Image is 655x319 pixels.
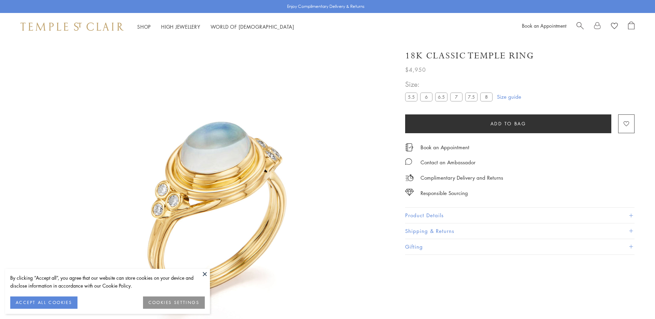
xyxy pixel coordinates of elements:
[435,93,447,101] label: 6.5
[465,93,478,101] label: 7.5
[480,93,493,101] label: 8
[143,296,205,309] button: COOKIES SETTINGS
[211,23,294,30] a: World of [DEMOGRAPHIC_DATA]World of [DEMOGRAPHIC_DATA]
[10,274,205,290] div: By clicking “Accept all”, you agree that our website can store cookies on your device and disclos...
[405,50,534,62] h1: 18K Classic Temple Ring
[421,158,475,167] div: Contact an Ambassador
[421,174,503,182] p: Complimentary Delivery and Returns
[405,93,417,101] label: 5.5
[405,65,426,74] span: $4,950
[420,93,432,101] label: 6
[405,79,495,90] span: Size:
[497,93,521,100] a: Size guide
[628,22,635,32] a: Open Shopping Bag
[405,174,414,182] img: icon_delivery.svg
[287,3,365,10] p: Enjoy Complimentary Delivery & Returns
[421,189,468,197] div: Responsible Sourcing
[137,23,151,30] a: ShopShop
[405,189,414,196] img: icon_sourcing.svg
[405,223,635,239] button: Shipping & Returns
[405,158,412,165] img: MessageIcon-01_2.svg
[10,296,77,309] button: ACCEPT ALL COOKIES
[450,93,462,101] label: 7
[576,22,584,32] a: Search
[490,120,526,127] span: Add to bag
[20,23,124,31] img: Temple St. Clair
[405,239,635,254] button: Gifting
[405,114,611,133] button: Add to bag
[405,208,635,223] button: Product Details
[611,22,618,32] a: View Wishlist
[405,143,413,151] img: icon_appointment.svg
[137,23,294,31] nav: Main navigation
[161,23,200,30] a: High JewelleryHigh Jewellery
[421,143,469,151] a: Book an Appointment
[522,22,566,29] a: Book an Appointment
